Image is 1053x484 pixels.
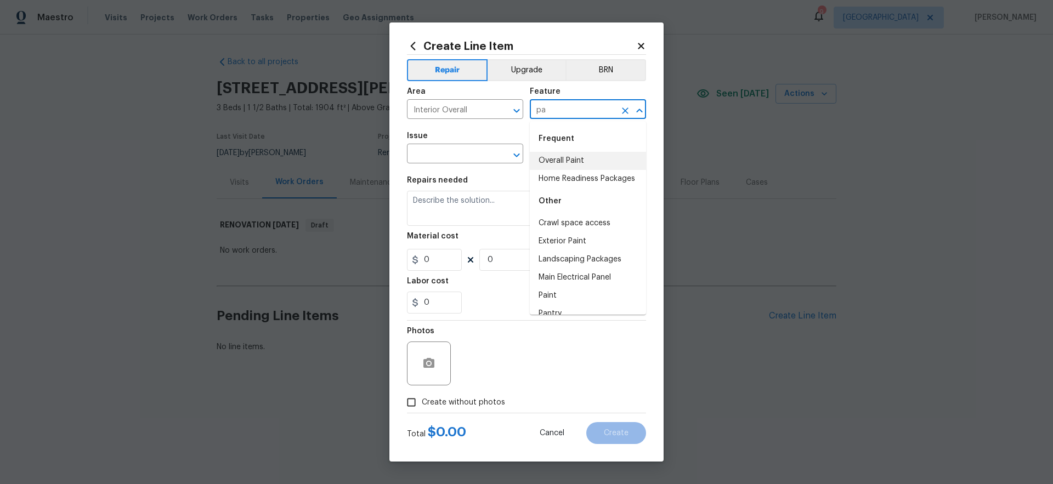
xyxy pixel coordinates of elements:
h5: Photos [407,327,434,335]
li: Main Electrical Panel [530,269,646,287]
div: Total [407,426,466,440]
button: Close [632,103,647,118]
h2: Create Line Item [407,40,636,52]
button: Open [509,103,524,118]
h5: Labor cost [407,277,449,285]
button: Repair [407,59,488,81]
div: Other [530,188,646,214]
span: Create [604,429,629,437]
li: Pantry [530,305,646,323]
button: Cancel [522,422,582,444]
span: Cancel [540,429,564,437]
h5: Repairs needed [407,176,468,184]
button: BRN [565,59,646,81]
li: Exterior Paint [530,232,646,250]
button: Clear [618,103,633,118]
button: Upgrade [488,59,566,81]
li: Paint [530,287,646,305]
li: Home Readiness Packages [530,170,646,188]
h5: Feature [530,88,561,95]
span: $ 0.00 [428,425,466,439]
button: Create [586,422,646,444]
button: Open [509,147,524,163]
li: Landscaping Packages [530,250,646,269]
li: Crawl space access [530,214,646,232]
span: Create without photos [422,397,505,408]
h5: Material cost [407,232,458,240]
div: Frequent [530,126,646,152]
h5: Area [407,88,426,95]
li: Overall Paint [530,152,646,170]
h5: Issue [407,132,428,140]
